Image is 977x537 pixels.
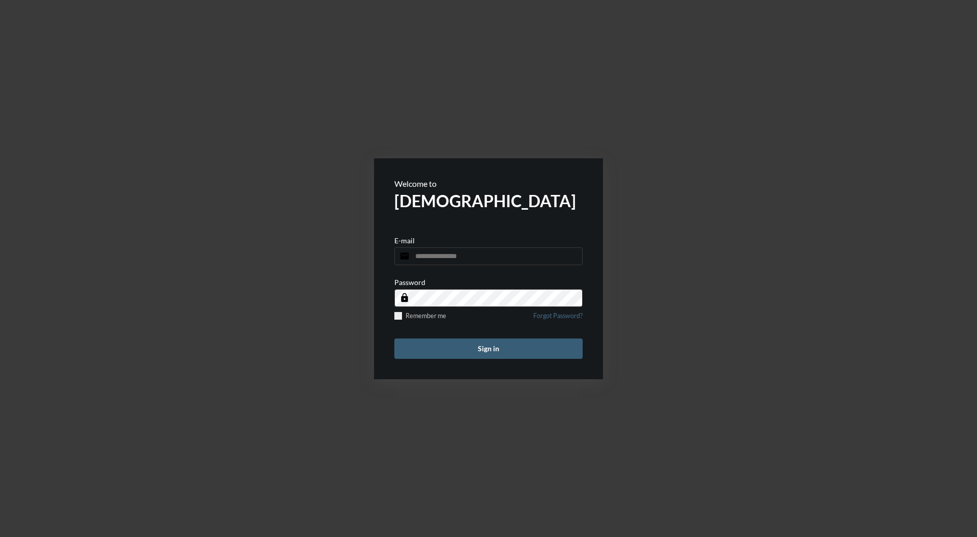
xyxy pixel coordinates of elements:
label: Remember me [394,312,446,320]
p: E-mail [394,236,415,245]
h2: [DEMOGRAPHIC_DATA] [394,191,583,211]
p: Welcome to [394,179,583,188]
a: Forgot Password? [533,312,583,326]
p: Password [394,278,425,287]
button: Sign in [394,338,583,359]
